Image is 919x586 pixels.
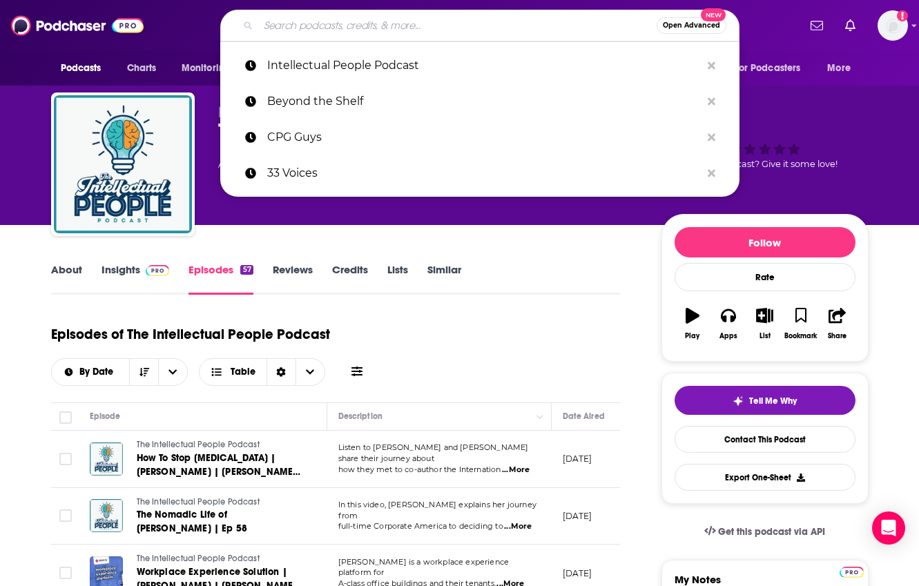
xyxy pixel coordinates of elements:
a: Show notifications dropdown [840,14,861,37]
span: ...More [502,465,530,476]
img: Podchaser - Follow, Share and Rate Podcasts [11,12,144,39]
div: Play [685,332,699,340]
span: The Intellectual People Podcast [137,440,260,449]
a: InsightsPodchaser Pro [101,263,170,295]
div: Date Aired [563,408,605,424]
img: tell me why sparkle [733,395,744,407]
a: The Nomadic Life of [PERSON_NAME] | Ep 58 [137,508,302,536]
img: Podchaser Pro [840,567,864,578]
span: [PERSON_NAME] [218,105,317,118]
button: Play [675,299,710,349]
button: Open AdvancedNew [657,17,726,34]
span: full-time Corporate America to deciding to [338,521,503,531]
div: 57 [240,265,253,275]
button: Bookmark [783,299,819,349]
button: open menu [172,55,249,81]
input: Search podcasts, credits, & more... [258,14,657,37]
button: Share [819,299,855,349]
a: How To Stop [MEDICAL_DATA] | [PERSON_NAME] | [PERSON_NAME] from [MEDICAL_DATA][DOMAIN_NAME] | Ep 59 [137,451,302,479]
div: Episode [90,408,121,424]
div: Search podcasts, credits, & more... [220,10,739,41]
div: A weekly podcast [218,156,461,173]
span: Toggle select row [59,509,72,522]
span: The Intellectual People Podcast [137,554,260,563]
div: Good podcast? Give it some love! [661,105,869,191]
button: Choose View [199,358,325,386]
a: Credits [332,263,368,295]
button: open menu [51,55,119,81]
div: Open Intercom Messenger [872,511,905,545]
span: [PERSON_NAME] is a workplace experience platform for [338,557,510,578]
span: New [701,8,726,21]
svg: Add a profile image [897,10,908,21]
button: open menu [726,55,821,81]
span: Toggle select row [59,567,72,579]
span: Tell Me Why [749,395,797,407]
a: The Intellectual People Podcast [137,439,302,451]
span: Monitoring [182,59,231,78]
span: Charts [127,59,157,78]
p: [DATE] [563,453,592,465]
div: Bookmark [784,332,817,340]
a: Reviews [273,263,313,295]
a: Show notifications dropdown [805,14,829,37]
span: how they met to co-author the Internation [338,465,501,474]
a: About [51,263,82,295]
div: Sort Direction [267,359,296,385]
p: [DATE] [563,510,592,522]
button: open menu [818,55,868,81]
span: The Nomadic Life of [PERSON_NAME] | Ep 58 [137,509,248,534]
button: Follow [675,227,855,257]
img: Podchaser Pro [146,265,170,276]
p: [DATE] [563,567,592,579]
span: Good podcast? Give it some love! [693,159,838,169]
span: How To Stop [MEDICAL_DATA] | [PERSON_NAME] | [PERSON_NAME] from [MEDICAL_DATA][DOMAIN_NAME] | Ep 59 [137,452,301,505]
span: More [827,59,851,78]
h2: Choose List sort [51,358,188,386]
button: Apps [710,299,746,349]
a: Pro website [840,565,864,578]
span: Get this podcast via API [718,526,825,538]
a: The Intellectual People Podcast [137,496,302,509]
a: Intellectual People Podcast [220,48,739,84]
a: Charts [118,55,165,81]
a: Get this podcast via API [693,515,837,549]
span: The Intellectual People Podcast [137,497,260,507]
span: Listen to [PERSON_NAME] and [PERSON_NAME] share their journey about [338,442,529,463]
button: open menu [158,359,187,385]
h1: Episodes of The Intellectual People Podcast [51,326,330,343]
a: Similar [427,263,461,295]
div: List [760,332,771,340]
span: Logged in as tlopez [878,10,908,41]
button: Sort Direction [129,359,158,385]
a: The Intellectual People Podcast [137,553,302,565]
button: Column Actions [532,409,548,425]
a: Contact This Podcast [675,426,855,453]
a: CPG Guys [220,119,739,155]
div: Share [828,332,847,340]
span: For Podcasters [735,59,801,78]
span: Podcasts [61,59,101,78]
button: open menu [52,367,130,377]
p: Beyond the Shelf [267,84,701,119]
img: The Intellectual People Podcast [54,95,192,233]
a: 33 Voices [220,155,739,191]
a: Episodes57 [188,263,253,295]
div: Description [338,408,383,424]
span: Toggle select row [59,453,72,465]
img: User Profile [878,10,908,41]
a: Beyond the Shelf [220,84,739,119]
p: 33 Voices [267,155,701,191]
span: In this video, [PERSON_NAME] explains her journey from [338,500,536,520]
p: Intellectual People Podcast [267,48,701,84]
a: Lists [387,263,408,295]
button: List [746,299,782,349]
button: tell me why sparkleTell Me Why [675,386,855,415]
div: Rate [675,263,855,291]
div: Apps [719,332,737,340]
span: Table [231,367,255,377]
span: By Date [79,367,118,377]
